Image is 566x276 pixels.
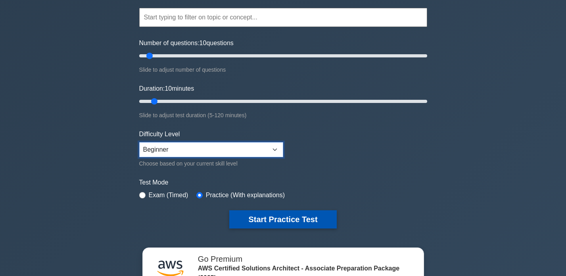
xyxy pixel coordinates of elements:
label: Test Mode [139,178,427,187]
label: Difficulty Level [139,129,180,139]
label: Number of questions: questions [139,38,234,48]
label: Duration: minutes [139,84,194,93]
span: 10 [200,40,207,46]
label: Exam (Timed) [149,190,188,200]
input: Start typing to filter on topic or concept... [139,8,427,27]
div: Slide to adjust test duration (5-120 minutes) [139,110,427,120]
button: Start Practice Test [229,210,336,228]
div: Slide to adjust number of questions [139,65,427,74]
label: Practice (With explanations) [206,190,285,200]
div: Choose based on your current skill level [139,159,283,168]
span: 10 [165,85,172,92]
